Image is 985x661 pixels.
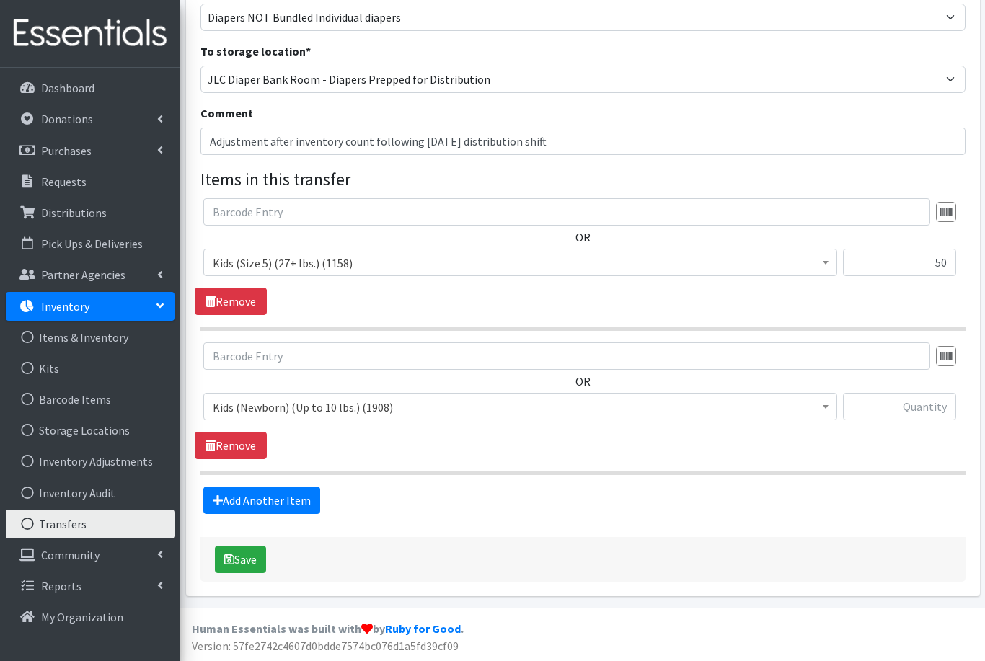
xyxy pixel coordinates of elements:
[203,487,320,514] a: Add Another Item
[41,299,89,314] p: Inventory
[200,167,966,192] legend: Items in this transfer
[6,603,175,631] a: My Organization
[41,548,100,562] p: Community
[41,112,93,126] p: Donations
[6,260,175,289] a: Partner Agencies
[6,167,175,196] a: Requests
[6,198,175,227] a: Distributions
[6,385,175,414] a: Barcode Items
[203,249,837,276] span: Kids (Size 5) (27+ lbs.) (1158)
[41,267,125,282] p: Partner Agencies
[385,621,461,636] a: Ruby for Good
[195,288,267,315] a: Remove
[6,447,175,476] a: Inventory Adjustments
[192,639,459,653] span: Version: 57fe2742c4607d0bdde7574bc076d1a5fd39cf09
[200,43,311,60] label: To storage location
[6,479,175,507] a: Inventory Audit
[575,373,591,390] label: OR
[6,510,175,538] a: Transfers
[6,292,175,321] a: Inventory
[6,354,175,383] a: Kits
[200,105,253,122] label: Comment
[6,229,175,258] a: Pick Ups & Deliveries
[213,253,828,273] span: Kids (Size 5) (27+ lbs.) (1158)
[41,610,123,624] p: My Organization
[6,136,175,165] a: Purchases
[843,393,956,420] input: Quantity
[6,9,175,58] img: HumanEssentials
[41,143,92,158] p: Purchases
[6,74,175,102] a: Dashboard
[41,205,107,220] p: Distributions
[6,541,175,569] a: Community
[6,416,175,445] a: Storage Locations
[6,572,175,600] a: Reports
[575,229,591,246] label: OR
[41,579,81,593] p: Reports
[203,198,930,226] input: Barcode Entry
[843,249,956,276] input: Quantity
[192,621,464,636] strong: Human Essentials was built with by .
[6,105,175,133] a: Donations
[213,397,828,417] span: Kids (Newborn) (Up to 10 lbs.) (1908)
[215,546,266,573] button: Save
[306,44,311,58] abbr: required
[203,342,930,370] input: Barcode Entry
[41,236,143,251] p: Pick Ups & Deliveries
[195,432,267,459] a: Remove
[41,174,87,189] p: Requests
[41,81,94,95] p: Dashboard
[6,323,175,352] a: Items & Inventory
[203,393,837,420] span: Kids (Newborn) (Up to 10 lbs.) (1908)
